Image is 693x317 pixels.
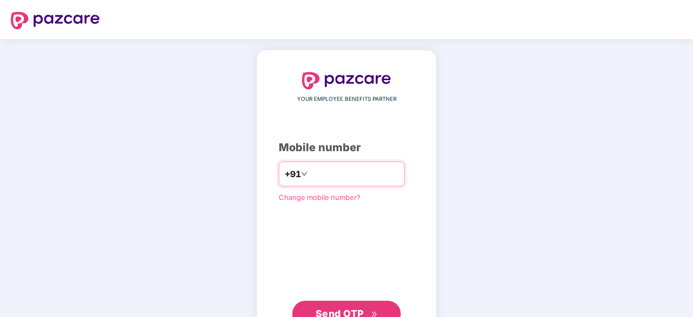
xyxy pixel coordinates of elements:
img: logo [302,72,391,89]
a: Change mobile number? [279,193,361,202]
img: logo [11,12,100,29]
span: down [301,171,307,177]
span: +91 [285,167,301,181]
div: Mobile number [279,139,414,156]
span: YOUR EMPLOYEE BENEFITS PARTNER [297,95,396,103]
